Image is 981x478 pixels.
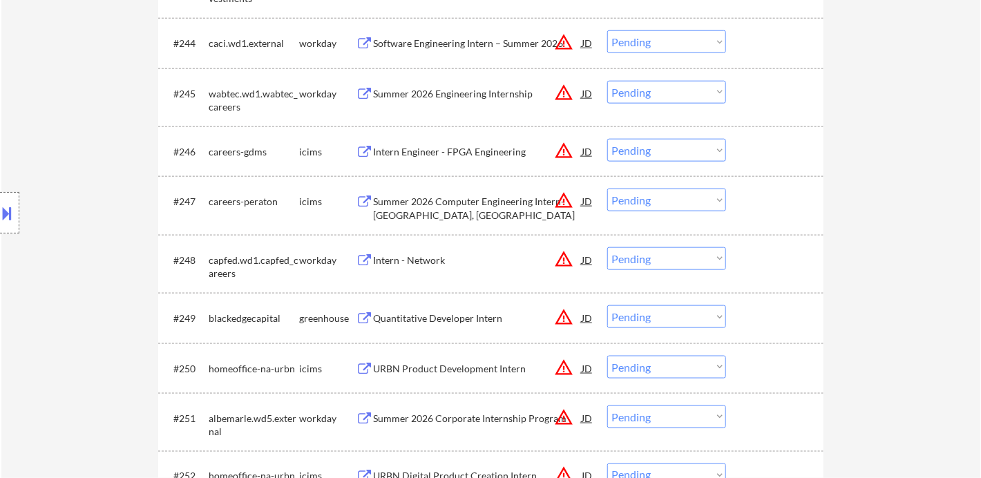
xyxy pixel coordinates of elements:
div: JD [580,247,594,272]
div: blackedgecapital [209,312,299,325]
div: #251 [173,412,198,426]
button: warning_amber [554,191,573,210]
button: warning_amber [554,408,573,427]
div: Intern - Network [373,254,582,267]
div: icims [299,145,356,159]
div: JD [580,139,594,164]
div: wabtec.wd1.wabtec_careers [209,87,299,114]
button: warning_amber [554,307,573,327]
div: greenhouse [299,312,356,325]
div: Intern Engineer - FPGA Engineering [373,145,582,159]
div: Quantitative Developer Intern [373,312,582,325]
div: Summer 2026 Computer Engineering Intern- [GEOGRAPHIC_DATA], [GEOGRAPHIC_DATA] [373,195,582,222]
div: URBN Product Development Intern [373,362,582,376]
button: warning_amber [554,83,573,102]
div: workday [299,87,356,101]
div: JD [580,405,594,430]
div: icims [299,195,356,209]
div: #250 [173,362,198,376]
div: JD [580,81,594,106]
div: Summer 2026 Engineering Internship [373,87,582,101]
div: JD [580,305,594,330]
div: careers-peraton [209,195,299,209]
button: warning_amber [554,32,573,52]
div: #244 [173,37,198,50]
div: JD [580,189,594,213]
div: Summer 2026 Corporate Internship Program [373,412,582,426]
div: workday [299,412,356,426]
button: warning_amber [554,249,573,269]
div: capfed.wd1.capfed_careers [209,254,299,280]
div: icims [299,362,356,376]
div: JD [580,356,594,381]
div: JD [580,30,594,55]
div: Software Engineering Intern – Summer 2026 [373,37,582,50]
div: homeoffice-na-urbn [209,362,299,376]
button: warning_amber [554,358,573,377]
button: warning_amber [554,141,573,160]
div: caci.wd1.external [209,37,299,50]
div: albemarle.wd5.external [209,412,299,439]
div: careers-gdms [209,145,299,159]
div: workday [299,254,356,267]
div: workday [299,37,356,50]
